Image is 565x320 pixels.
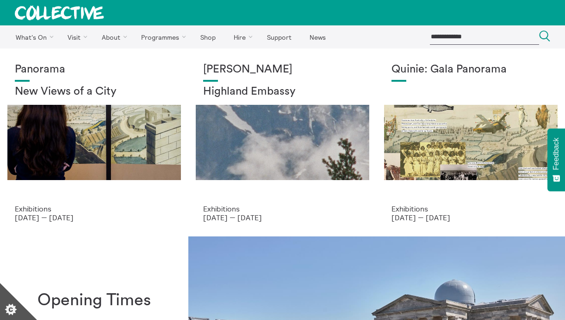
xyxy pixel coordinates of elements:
[15,205,174,213] p: Exhibitions
[203,63,362,76] h1: [PERSON_NAME]
[301,25,334,48] a: News
[547,128,565,191] button: Feedback - Show survey
[60,25,92,48] a: Visit
[15,63,174,76] h1: Panorama
[203,213,362,222] p: [DATE] — [DATE]
[203,205,362,213] p: Exhibitions
[15,213,174,222] p: [DATE] — [DATE]
[133,25,191,48] a: Programmes
[192,25,224,48] a: Shop
[37,291,151,310] h1: Opening Times
[188,48,377,236] a: Solar wheels 17 [PERSON_NAME] Highland Embassy Exhibitions [DATE] — [DATE]
[15,85,174,98] h2: New Views of a City
[391,63,550,76] h1: Quinie: Gala Panorama
[391,213,550,222] p: [DATE] — [DATE]
[391,205,550,213] p: Exhibitions
[377,48,565,236] a: Josie Vallely Quinie: Gala Panorama Exhibitions [DATE] — [DATE]
[203,85,362,98] h2: Highland Embassy
[552,138,560,170] span: Feedback
[259,25,299,48] a: Support
[7,25,58,48] a: What's On
[226,25,257,48] a: Hire
[93,25,131,48] a: About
